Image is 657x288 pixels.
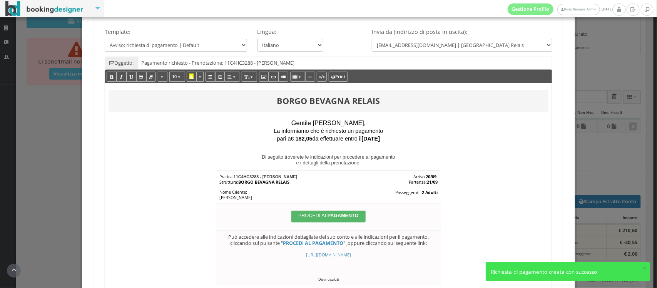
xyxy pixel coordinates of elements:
[348,240,427,246] span: oppure cliccando sul seguente link:
[291,136,313,142] b: € 182,05
[219,174,234,179] span: Pratica:
[291,119,313,126] span: Gentile
[642,264,647,271] button: ×
[372,28,552,35] h4: Invia da (indirizzo di posta in uscita):
[306,253,351,258] a: [URL][DOMAIN_NAME]
[329,72,348,82] button: Print
[491,268,597,275] span: Richiesta di pagamento creata con successo
[219,189,252,200] span: Nome Cliente: [PERSON_NAME]
[422,189,438,195] span: 2 Adulti
[426,174,436,179] span: 20/09
[283,240,343,246] a: PROCEDI AL PAGAMENTO
[274,128,383,142] span: La informiamo che è richiesto un pagamento pari a
[105,28,247,35] h4: Template:
[362,136,380,142] b: [DATE]
[277,95,380,106] b: BORGO BEVAGNA RELAIS
[257,28,323,35] h4: Lingua:
[234,174,297,179] span: 11C4HC3288 - [PERSON_NAME]
[508,3,613,15] span: [DATE]
[298,213,358,218] span: PROCEDI AL
[313,119,364,126] span: [PERSON_NAME]
[238,179,289,185] span: BORGO BEVAGNA RELAIS
[230,240,283,246] span: cliccando sul pulsante "
[508,3,554,15] a: Gestione Profilo
[219,179,238,185] span: Struttura:
[5,1,84,16] img: BookingDesigner.com
[262,154,395,166] span: Di seguito troverete le indicazioni per procedere al pagamento e i dettagli della prenotazione:
[313,136,362,142] span: da effettuare entro il
[219,277,438,282] div: Distinti saluti
[557,4,600,15] a: Borgo Bevagna Admin
[343,240,348,246] span: " ,
[328,213,359,218] span: PAGAMENTO
[395,189,438,195] span: Passeggero/i :
[228,234,429,240] span: Può accedere alle indicazioni dettagliate del suo conto e alle indicazioni per il pagamento,
[409,174,438,185] span: Arrivo: Partenza:
[427,179,438,185] span: 21/09
[313,120,366,126] span: ,
[291,211,365,223] a: PROCEDI ALPAGAMENTO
